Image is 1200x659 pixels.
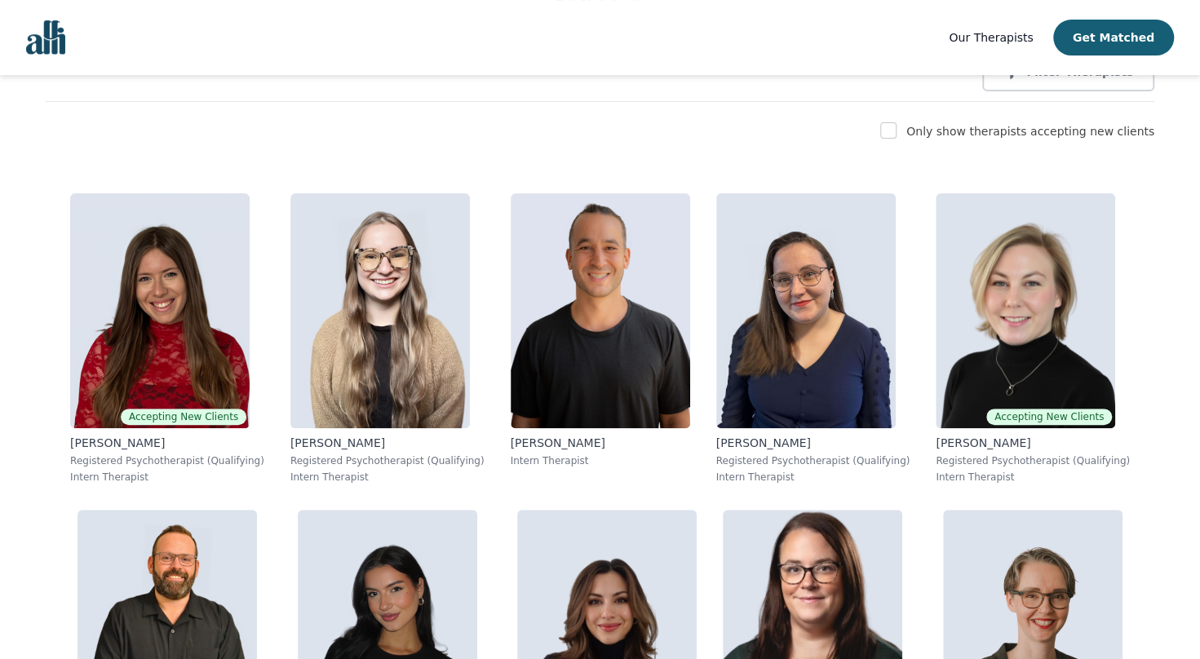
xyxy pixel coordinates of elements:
[121,409,246,425] span: Accepting New Clients
[936,435,1130,451] p: [PERSON_NAME]
[511,435,690,451] p: [PERSON_NAME]
[70,471,264,484] p: Intern Therapist
[716,471,910,484] p: Intern Therapist
[57,180,277,497] a: Alisha_LevineAccepting New Clients[PERSON_NAME]Registered Psychotherapist (Qualifying)Intern Ther...
[923,180,1143,497] a: Jocelyn_CrawfordAccepting New Clients[PERSON_NAME]Registered Psychotherapist (Qualifying)Intern T...
[511,454,690,467] p: Intern Therapist
[70,435,264,451] p: [PERSON_NAME]
[906,125,1154,138] label: Only show therapists accepting new clients
[290,471,485,484] p: Intern Therapist
[70,454,264,467] p: Registered Psychotherapist (Qualifying)
[986,409,1112,425] span: Accepting New Clients
[1053,20,1174,55] button: Get Matched
[716,435,910,451] p: [PERSON_NAME]
[716,454,910,467] p: Registered Psychotherapist (Qualifying)
[26,20,65,55] img: alli logo
[703,180,923,497] a: Vanessa_McCulloch[PERSON_NAME]Registered Psychotherapist (Qualifying)Intern Therapist
[290,193,470,428] img: Faith_Woodley
[290,435,485,451] p: [PERSON_NAME]
[936,454,1130,467] p: Registered Psychotherapist (Qualifying)
[277,180,498,497] a: Faith_Woodley[PERSON_NAME]Registered Psychotherapist (Qualifying)Intern Therapist
[511,193,690,428] img: Kavon_Banejad
[936,471,1130,484] p: Intern Therapist
[498,180,703,497] a: Kavon_Banejad[PERSON_NAME]Intern Therapist
[936,193,1115,428] img: Jocelyn_Crawford
[949,31,1033,44] span: Our Therapists
[70,193,250,428] img: Alisha_Levine
[949,28,1033,47] a: Our Therapists
[716,193,896,428] img: Vanessa_McCulloch
[290,454,485,467] p: Registered Psychotherapist (Qualifying)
